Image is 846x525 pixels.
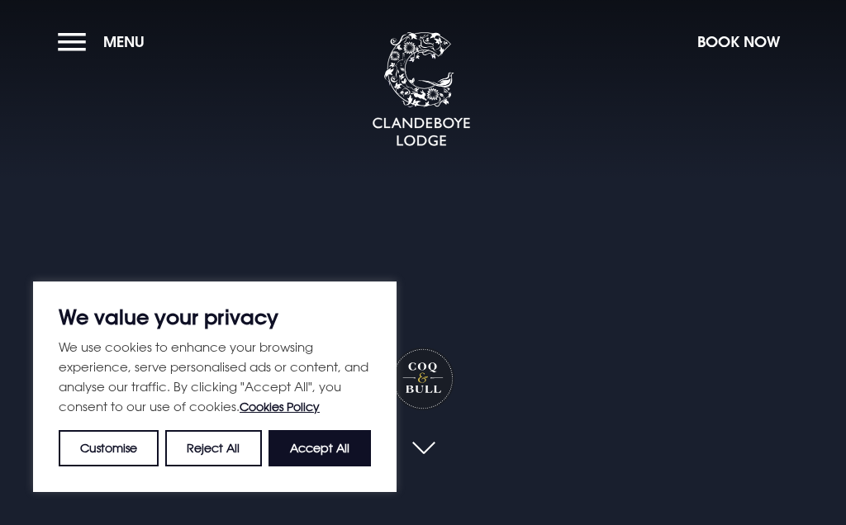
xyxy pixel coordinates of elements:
h1: Coq & Bull [392,348,455,411]
div: We value your privacy [33,281,397,492]
p: We use cookies to enhance your browsing experience, serve personalised ads or content, and analys... [59,337,371,417]
button: Book Now [689,24,788,59]
a: Cookies Policy [240,400,320,414]
button: Menu [58,24,153,59]
span: Menu [103,32,145,51]
p: We value your privacy [59,307,371,327]
button: Reject All [165,430,261,466]
button: Customise [59,430,159,466]
img: Clandeboye Lodge [372,32,471,148]
button: Accept All [269,430,371,466]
